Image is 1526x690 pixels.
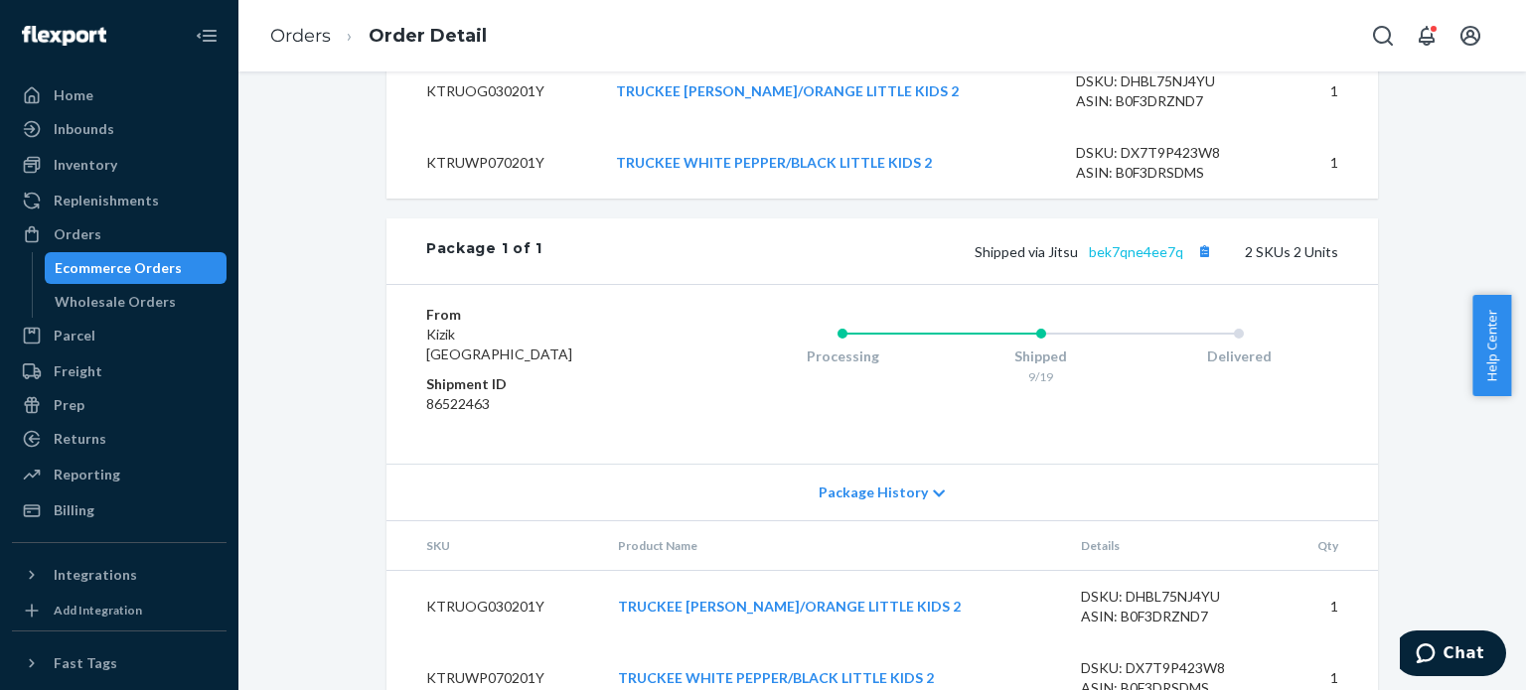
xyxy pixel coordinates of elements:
[1191,238,1217,264] button: Copy tracking number
[942,346,1141,366] div: Shipped
[12,559,227,591] button: Integrations
[1407,16,1447,56] button: Open notifications
[1076,143,1263,163] div: DSKU: DX7T9P423W8
[426,374,664,394] dt: Shipment ID
[386,521,602,571] th: SKU
[54,224,101,244] div: Orders
[12,599,227,622] a: Add Integration
[426,326,572,362] span: Kizik [GEOGRAPHIC_DATA]
[426,238,542,264] div: Package 1 of 1
[1284,571,1378,643] td: 1
[1363,16,1403,56] button: Open Search Box
[12,389,227,421] a: Prep
[386,571,602,643] td: KTRUOG030201Y
[54,395,84,415] div: Prep
[54,465,120,484] div: Reporting
[1140,346,1338,366] div: Delivered
[55,292,176,312] div: Wholesale Orders
[386,127,600,199] td: KTRUWP070201Y
[12,218,227,250] a: Orders
[54,361,102,381] div: Freight
[1081,607,1268,626] div: ASIN: B0F3DRZND7
[12,113,227,145] a: Inbounds
[602,521,1066,571] th: Product Name
[54,653,117,673] div: Fast Tags
[12,79,227,111] a: Home
[54,326,95,345] div: Parcel
[12,647,227,679] button: Fast Tags
[12,423,227,455] a: Returns
[743,346,942,366] div: Processing
[12,459,227,490] a: Reporting
[270,25,331,47] a: Orders
[975,243,1217,260] span: Shipped via Jitsu
[54,429,106,449] div: Returns
[426,305,664,325] dt: From
[12,494,227,526] a: Billing
[254,7,503,66] ol: breadcrumbs
[1065,521,1284,571] th: Details
[54,119,114,139] div: Inbounds
[45,252,228,284] a: Ecommerce Orders
[616,154,932,171] a: TRUCKEE WHITE PEPPER/BLACK LITTLE KIDS 2
[819,483,928,502] span: Package History
[369,25,487,47] a: Order Detail
[54,155,117,175] div: Inventory
[45,286,228,318] a: Wholesale Orders
[386,56,600,128] td: KTRUOG030201Y
[54,85,93,105] div: Home
[12,355,227,387] a: Freight
[1076,91,1263,111] div: ASIN: B0F3DRZND7
[426,394,664,414] dd: 86522463
[1278,56,1378,128] td: 1
[1400,630,1506,680] iframe: Opens a widget where you can chat to one of our agents
[12,185,227,216] a: Replenishments
[1472,295,1511,396] button: Help Center
[1081,587,1268,607] div: DSKU: DHBL75NJ4YU
[618,598,961,615] a: TRUCKEE [PERSON_NAME]/ORANGE LITTLE KIDS 2
[1450,16,1490,56] button: Open account menu
[1076,71,1263,91] div: DSKU: DHBL75NJ4YU
[1089,243,1183,260] a: bek7qne4ee7q
[618,669,934,686] a: TRUCKEE WHITE PEPPER/BLACK LITTLE KIDS 2
[616,82,959,99] a: TRUCKEE [PERSON_NAME]/ORANGE LITTLE KIDS 2
[54,602,142,619] div: Add Integration
[1278,127,1378,199] td: 1
[1076,163,1263,183] div: ASIN: B0F3DRSDMS
[187,16,227,56] button: Close Navigation
[1081,658,1268,678] div: DSKU: DX7T9P423W8
[54,565,137,585] div: Integrations
[942,368,1141,385] div: 9/19
[54,500,94,520] div: Billing
[12,149,227,181] a: Inventory
[54,191,159,210] div: Replenishments
[12,320,227,351] a: Parcel
[22,26,106,46] img: Flexport logo
[55,258,182,278] div: Ecommerce Orders
[1284,521,1378,571] th: Qty
[542,238,1338,264] div: 2 SKUs 2 Units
